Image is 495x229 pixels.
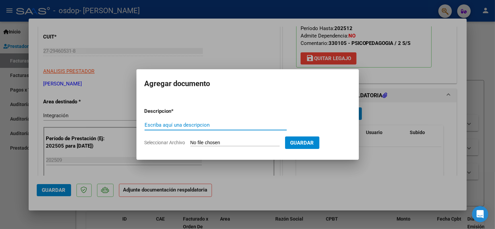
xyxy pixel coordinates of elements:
[145,140,185,145] span: Seleccionar Archivo
[290,140,314,146] span: Guardar
[145,77,351,90] h2: Agregar documento
[472,206,488,222] div: Open Intercom Messenger
[145,107,207,115] p: Descripcion
[285,136,319,149] button: Guardar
